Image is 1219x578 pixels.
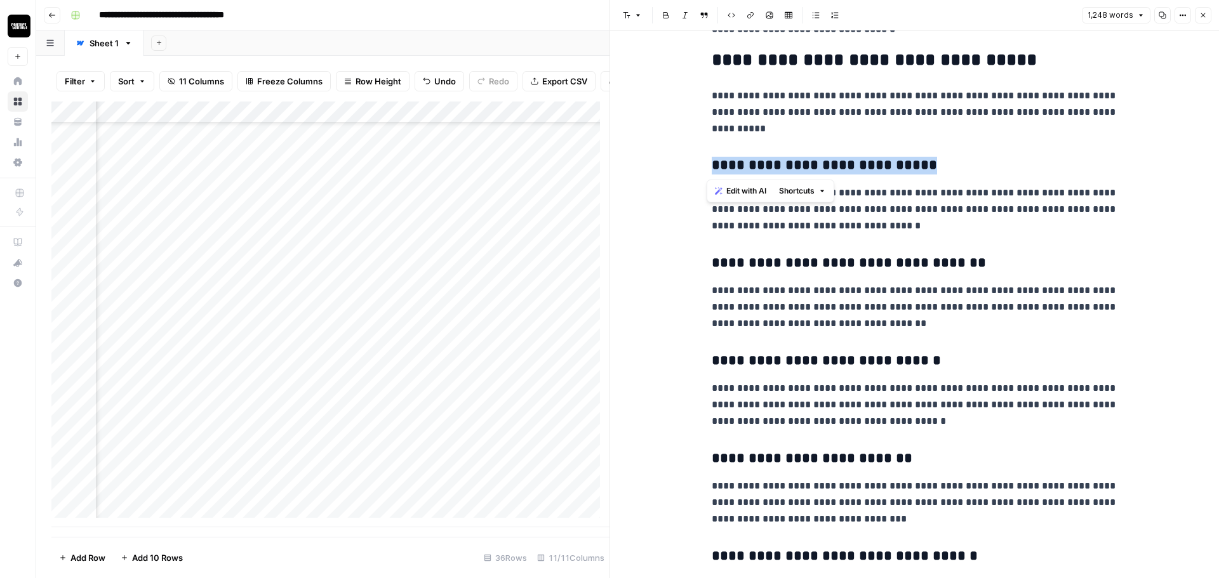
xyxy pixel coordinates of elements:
[159,71,232,91] button: 11 Columns
[489,75,509,88] span: Redo
[469,71,517,91] button: Redo
[726,185,766,197] span: Edit with AI
[8,253,27,272] div: What's new?
[8,152,28,173] a: Settings
[8,71,28,91] a: Home
[336,71,410,91] button: Row Height
[1082,7,1150,23] button: 1,248 words
[8,132,28,152] a: Usage
[710,183,771,199] button: Edit with AI
[179,75,224,88] span: 11 Columns
[356,75,401,88] span: Row Height
[65,75,85,88] span: Filter
[1088,10,1133,21] span: 1,248 words
[51,548,113,568] button: Add Row
[8,273,28,293] button: Help + Support
[8,10,28,42] button: Workspace: Contact Studios
[523,71,596,91] button: Export CSV
[70,551,105,564] span: Add Row
[415,71,464,91] button: Undo
[8,91,28,112] a: Browse
[479,548,532,568] div: 36 Rows
[434,75,456,88] span: Undo
[113,548,190,568] button: Add 10 Rows
[532,548,609,568] div: 11/11 Columns
[90,37,119,49] div: Sheet 1
[237,71,331,91] button: Freeze Columns
[8,112,28,132] a: Your Data
[8,232,28,253] a: AirOps Academy
[132,551,183,564] span: Add 10 Rows
[118,75,135,88] span: Sort
[8,15,30,37] img: Contact Studios Logo
[8,253,28,273] button: What's new?
[542,75,587,88] span: Export CSV
[57,71,105,91] button: Filter
[257,75,323,88] span: Freeze Columns
[774,183,831,199] button: Shortcuts
[779,185,815,197] span: Shortcuts
[65,30,143,56] a: Sheet 1
[110,71,154,91] button: Sort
